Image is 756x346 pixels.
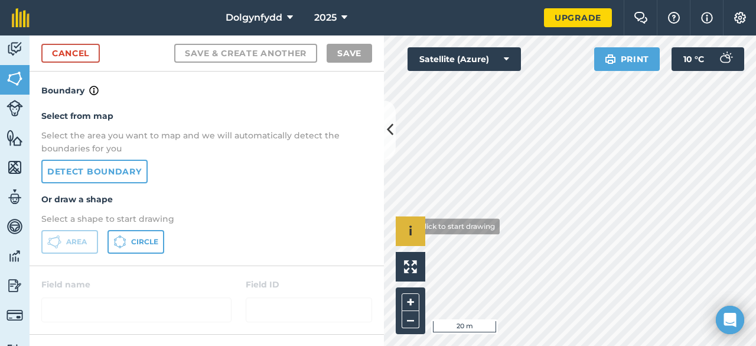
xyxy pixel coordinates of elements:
[701,11,713,25] img: svg+xml;base64,PHN2ZyB4bWxucz0iaHR0cDovL3d3dy53My5vcmcvMjAwMC9zdmciIHdpZHRoPSIxNyIgaGVpZ2h0PSIxNy...
[594,47,660,71] button: Print
[6,100,23,117] img: svg+xml;base64,PD94bWwgdmVyc2lvbj0iMS4wIiBlbmNvZGluZz0idXRmLTgiPz4KPCEtLSBHZW5lcmF0b3I6IEFkb2JlIE...
[6,159,23,176] img: svg+xml;base64,PHN2ZyB4bWxucz0iaHR0cDovL3d3dy53My5vcmcvMjAwMC9zdmciIHdpZHRoPSI1NiIgaGVpZ2h0PSI2MC...
[12,8,30,27] img: fieldmargin Logo
[41,44,100,63] a: Cancel
[605,52,616,66] img: svg+xml;base64,PHN2ZyB4bWxucz0iaHR0cDovL3d3dy53My5vcmcvMjAwMC9zdmciIHdpZHRoPSIxOSIgaGVpZ2h0PSIyNC...
[683,47,704,71] span: 10 ° C
[408,47,521,71] button: Satellite (Azure)
[6,40,23,58] img: svg+xml;base64,PD94bWwgdmVyc2lvbj0iMS4wIiBlbmNvZGluZz0idXRmLTgiPz4KPCEtLSBHZW5lcmF0b3I6IEFkb2JlIE...
[30,72,384,98] h4: Boundary
[6,129,23,147] img: svg+xml;base64,PHN2ZyB4bWxucz0iaHR0cDovL3d3dy53My5vcmcvMjAwMC9zdmciIHdpZHRoPSI1NiIgaGVpZ2h0PSI2MC...
[41,160,148,183] a: Detect boundary
[66,237,87,247] span: Area
[634,12,648,24] img: Two speech bubbles overlapping with the left bubble in the forefront
[226,11,282,25] span: Dolgynfydd
[327,44,372,63] button: Save
[41,230,98,254] button: Area
[41,193,372,206] h4: Or draw a shape
[6,247,23,265] img: svg+xml;base64,PD94bWwgdmVyc2lvbj0iMS4wIiBlbmNvZGluZz0idXRmLTgiPz4KPCEtLSBHZW5lcmF0b3I6IEFkb2JlIE...
[6,307,23,324] img: svg+xml;base64,PD94bWwgdmVyc2lvbj0iMS4wIiBlbmNvZGluZz0idXRmLTgiPz4KPCEtLSBHZW5lcmF0b3I6IEFkb2JlIE...
[402,311,419,328] button: –
[544,8,612,27] a: Upgrade
[6,188,23,206] img: svg+xml;base64,PD94bWwgdmVyc2lvbj0iMS4wIiBlbmNvZGluZz0idXRmLTgiPz4KPCEtLSBHZW5lcmF0b3I6IEFkb2JlIE...
[6,70,23,88] img: svg+xml;base64,PHN2ZyB4bWxucz0iaHR0cDovL3d3dy53My5vcmcvMjAwMC9zdmciIHdpZHRoPSI1NiIgaGVpZ2h0PSI2MC...
[89,83,99,98] img: svg+xml;base64,PHN2ZyB4bWxucz0iaHR0cDovL3d3dy53My5vcmcvMjAwMC9zdmciIHdpZHRoPSIxNyIgaGVpZ2h0PSIxNy...
[107,230,164,254] button: Circle
[713,47,737,71] img: svg+xml;base64,PD94bWwgdmVyc2lvbj0iMS4wIiBlbmNvZGluZz0idXRmLTgiPz4KPCEtLSBHZW5lcmF0b3I6IEFkb2JlIE...
[6,218,23,235] img: svg+xml;base64,PD94bWwgdmVyc2lvbj0iMS4wIiBlbmNvZGluZz0idXRmLTgiPz4KPCEtLSBHZW5lcmF0b3I6IEFkb2JlIE...
[733,12,747,24] img: A cog icon
[174,44,317,63] button: Save & Create Another
[667,12,681,24] img: A question mark icon
[402,293,419,311] button: +
[41,109,372,122] h4: Select from map
[41,212,372,225] p: Select a shape to start drawing
[415,218,500,234] div: Click to start drawing
[396,216,425,246] button: i
[409,224,412,238] span: i
[404,260,417,273] img: Four arrows, one pointing top left, one top right, one bottom right and the last bottom left
[131,237,158,247] span: Circle
[672,47,744,71] button: 10 °C
[6,277,23,295] img: svg+xml;base64,PD94bWwgdmVyc2lvbj0iMS4wIiBlbmNvZGluZz0idXRmLTgiPz4KPCEtLSBHZW5lcmF0b3I6IEFkb2JlIE...
[41,129,372,156] p: Select the area you want to map and we will automatically detect the boundaries for you
[716,306,744,334] div: Open Intercom Messenger
[314,11,337,25] span: 2025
